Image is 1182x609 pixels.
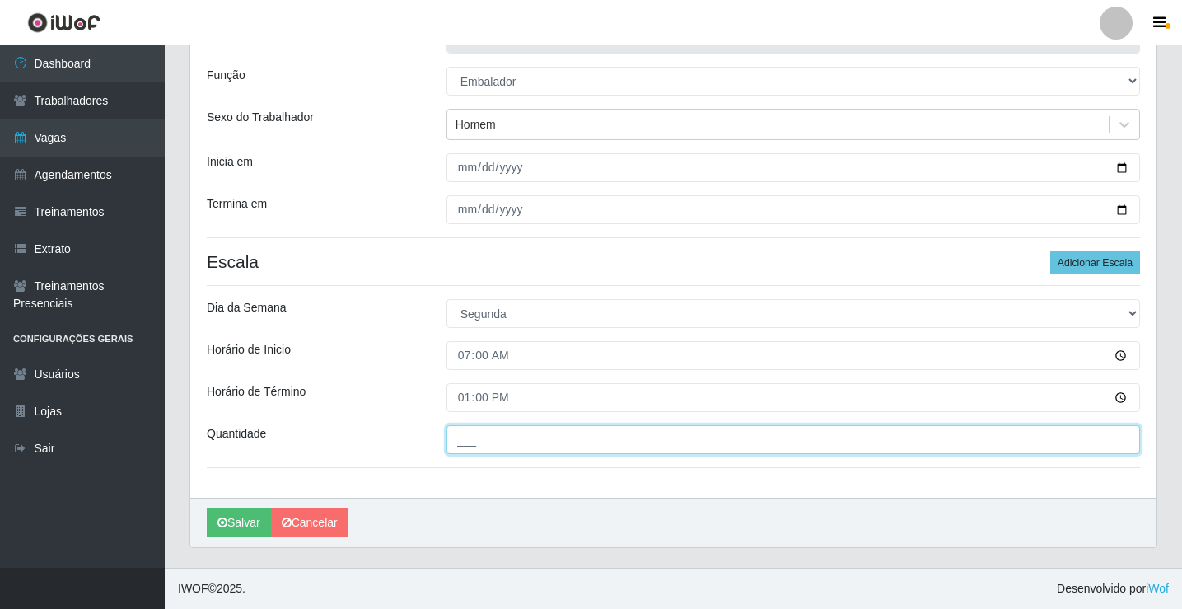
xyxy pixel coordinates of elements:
img: CoreUI Logo [27,12,100,33]
label: Sexo do Trabalhador [207,109,314,126]
input: 00/00/0000 [446,153,1140,182]
span: IWOF [178,582,208,595]
input: 00/00/0000 [446,195,1140,224]
label: Horário de Término [207,383,306,401]
input: 00:00 [446,341,1140,370]
span: Desenvolvido por [1057,580,1169,597]
input: Informe a quantidade... [446,425,1140,454]
label: Quantidade [207,425,266,443]
input: 00:00 [446,383,1140,412]
div: Homem [456,116,496,134]
label: Inicia em [207,153,253,171]
span: © 2025 . [178,580,245,597]
a: Cancelar [271,508,348,537]
label: Termina em [207,195,267,213]
label: Função [207,67,245,84]
button: Adicionar Escala [1050,251,1140,274]
a: iWof [1146,582,1169,595]
label: Horário de Inicio [207,341,291,358]
button: Salvar [207,508,271,537]
h4: Escala [207,251,1140,272]
label: Dia da Semana [207,299,287,316]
